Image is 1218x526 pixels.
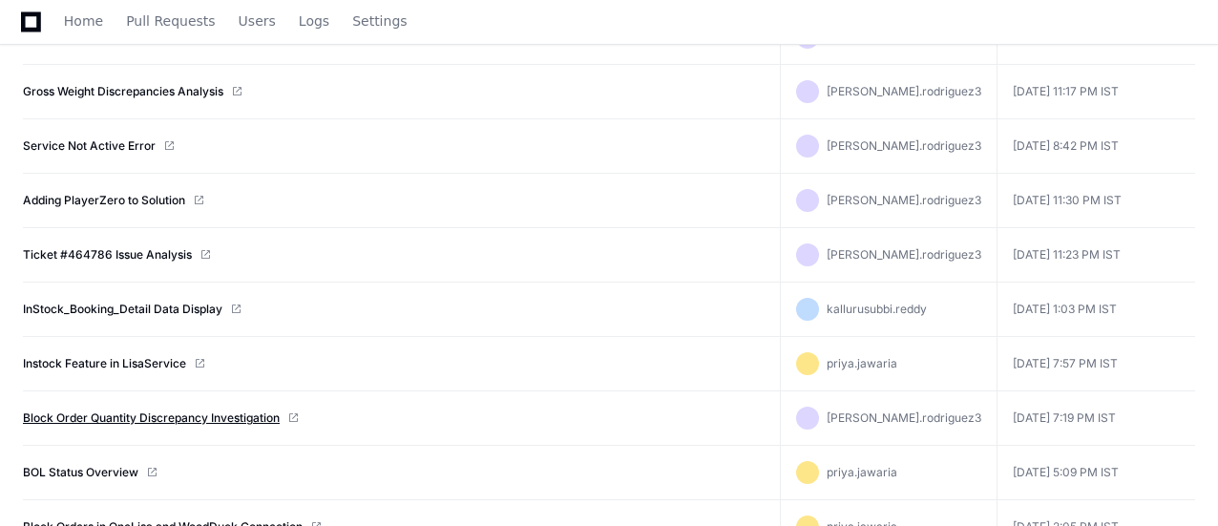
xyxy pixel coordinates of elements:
[997,65,1195,119] td: [DATE] 11:17 PM IST
[997,446,1195,500] td: [DATE] 5:09 PM IST
[64,15,103,27] span: Home
[23,84,223,99] a: Gross Weight Discrepancies Analysis
[827,356,897,370] span: priya.jawaria
[23,193,185,208] a: Adding PlayerZero to Solution
[997,228,1195,283] td: [DATE] 11:23 PM IST
[997,337,1195,391] td: [DATE] 7:57 PM IST
[23,247,192,263] a: Ticket #464786 Issue Analysis
[827,193,981,207] span: [PERSON_NAME].rodriguez3
[827,84,981,98] span: [PERSON_NAME].rodriguez3
[827,302,927,316] span: kallurusubbi.reddy
[23,465,138,480] a: BOL Status Overview
[827,410,981,425] span: [PERSON_NAME].rodriguez3
[239,15,276,27] span: Users
[299,15,329,27] span: Logs
[827,138,981,153] span: [PERSON_NAME].rodriguez3
[827,247,981,262] span: [PERSON_NAME].rodriguez3
[23,302,222,317] a: InStock_Booking_Detail Data Display
[997,283,1195,337] td: [DATE] 1:03 PM IST
[997,119,1195,174] td: [DATE] 8:42 PM IST
[997,391,1195,446] td: [DATE] 7:19 PM IST
[827,465,897,479] span: priya.jawaria
[997,174,1195,228] td: [DATE] 11:30 PM IST
[352,15,407,27] span: Settings
[23,356,186,371] a: Instock Feature in LisaService
[126,15,215,27] span: Pull Requests
[23,138,156,154] a: Service Not Active Error
[23,410,280,426] a: Block Order Quantity Discrepancy Investigation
